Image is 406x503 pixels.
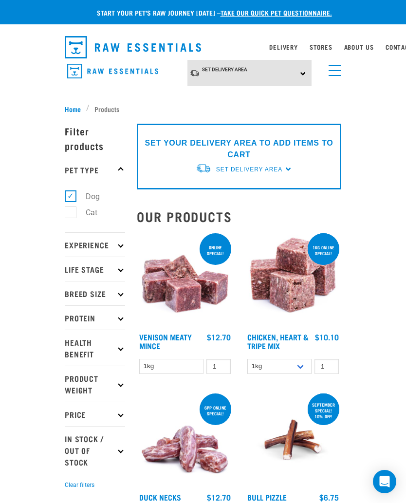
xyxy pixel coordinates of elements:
p: Life Stage [65,257,125,281]
p: Filter products [65,119,125,158]
a: Home [65,104,86,114]
a: Duck Necks [139,495,181,499]
a: Chicken, Heart & Tripe Mix [247,335,309,348]
p: Product Weight [65,366,125,402]
a: About Us [344,45,374,49]
div: 6pp online special! [200,400,231,421]
img: van-moving.png [196,163,211,173]
a: menu [324,59,341,77]
a: Venison Meaty Mince [139,335,192,348]
div: September special! 10% off! [308,397,339,424]
div: ONLINE SPECIAL! [200,240,231,261]
img: van-moving.png [190,69,200,77]
p: SET YOUR DELIVERY AREA TO ADD ITEMS TO CART [144,137,334,161]
img: 1062 Chicken Heart Tripe Mix 01 [245,231,341,328]
img: Raw Essentials Logo [67,64,158,79]
a: take our quick pet questionnaire. [221,11,332,14]
h2: Our Products [137,209,341,224]
img: 1117 Venison Meat Mince 01 [137,231,233,328]
span: Set Delivery Area [216,166,282,173]
label: Cat [70,206,101,219]
p: Price [65,402,125,426]
input: 1 [206,359,231,374]
p: In Stock / Out Of Stock [65,426,125,474]
a: Delivery [269,45,297,49]
div: $12.70 [207,333,231,341]
nav: breadcrumbs [65,104,341,114]
button: Clear filters [65,481,94,489]
img: Raw Essentials Logo [65,36,201,58]
label: Dog [70,190,104,203]
p: Protein [65,305,125,330]
img: Bull Pizzle [245,391,341,488]
span: Home [65,104,81,114]
div: $12.70 [207,493,231,502]
p: Pet Type [65,158,125,182]
nav: dropdown navigation [57,32,349,62]
span: Set Delivery Area [202,67,247,72]
div: $10.10 [315,333,339,341]
div: $6.75 [319,493,339,502]
input: 1 [314,359,339,374]
p: Health Benefit [65,330,125,366]
img: Pile Of Duck Necks For Pets [137,391,233,488]
a: Stores [310,45,332,49]
div: 1kg online special! [308,240,339,261]
p: Experience [65,232,125,257]
div: Open Intercom Messenger [373,470,396,493]
p: Breed Size [65,281,125,305]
